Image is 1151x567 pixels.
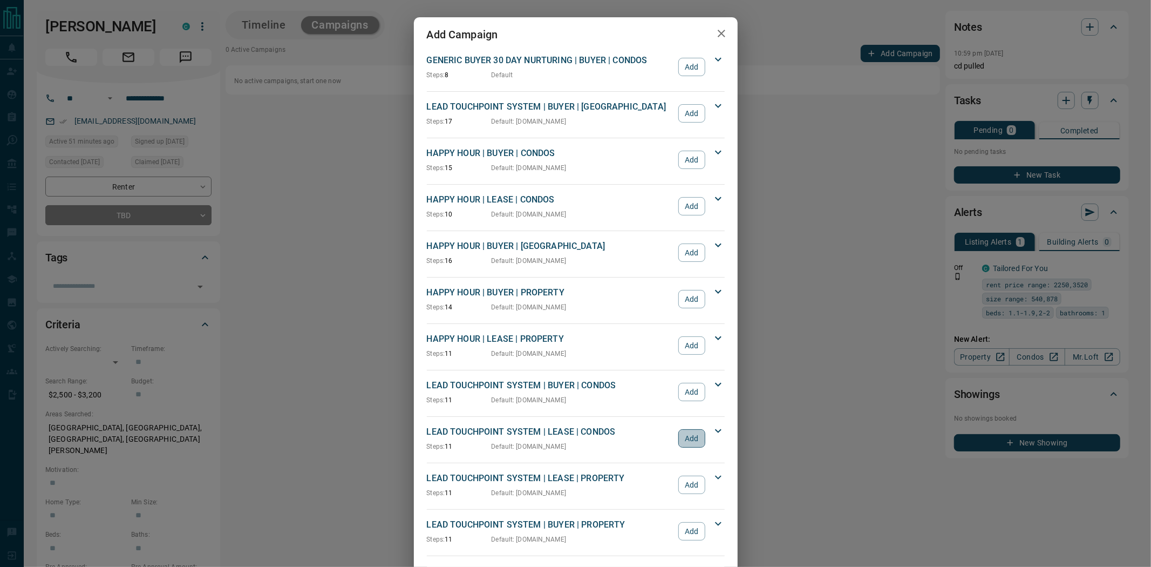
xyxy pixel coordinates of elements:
span: Steps: [427,211,445,218]
span: Steps: [427,257,445,265]
button: Add [678,522,705,541]
p: 16 [427,256,492,266]
button: Add [678,383,705,401]
p: 10 [427,210,492,219]
div: LEAD TOUCHPOINT SYSTEM | BUYER | CONDOSSteps:11Default: [DOMAIN_NAME]Add [427,377,725,407]
p: HAPPY HOUR | LEASE | PROPERTY [427,333,673,346]
h2: Add Campaign [414,17,511,52]
span: Steps: [427,489,445,497]
button: Add [678,476,705,494]
p: Default : [DOMAIN_NAME] [492,349,567,359]
p: HAPPY HOUR | BUYER | [GEOGRAPHIC_DATA] [427,240,673,253]
div: HAPPY HOUR | LEASE | PROPERTYSteps:11Default: [DOMAIN_NAME]Add [427,330,725,361]
div: HAPPY HOUR | BUYER | [GEOGRAPHIC_DATA]Steps:16Default: [DOMAIN_NAME]Add [427,238,725,268]
button: Add [678,104,705,123]
div: LEAD TOUCHPOINT SYSTEM | BUYER | PROPERTYSteps:11Default: [DOMAIN_NAME]Add [427,516,725,546]
p: 17 [427,117,492,126]
p: HAPPY HOUR | BUYER | CONDOS [427,147,673,160]
p: Default : [DOMAIN_NAME] [492,302,567,312]
div: LEAD TOUCHPOINT SYSTEM | BUYER | [GEOGRAPHIC_DATA]Steps:17Default: [DOMAIN_NAME]Add [427,98,725,129]
p: 11 [427,488,492,498]
div: HAPPY HOUR | LEASE | CONDOSSteps:10Default: [DOMAIN_NAME]Add [427,191,725,221]
p: LEAD TOUCHPOINT SYSTEM | LEASE | CONDOS [427,426,673,438]
p: Default : [DOMAIN_NAME] [492,395,567,405]
p: Default : [DOMAIN_NAME] [492,535,567,544]
span: Steps: [427,303,445,311]
span: Steps: [427,71,445,79]
button: Add [678,58,705,76]
p: Default : [DOMAIN_NAME] [492,488,567,498]
p: LEAD TOUCHPOINT SYSTEM | LEASE | PROPERTY [427,472,673,485]
div: LEAD TOUCHPOINT SYSTEM | LEASE | CONDOSSteps:11Default: [DOMAIN_NAME]Add [427,423,725,454]
p: 14 [427,302,492,312]
button: Add [678,244,705,262]
p: 11 [427,535,492,544]
button: Add [678,429,705,448]
button: Add [678,336,705,355]
div: HAPPY HOUR | BUYER | CONDOSSteps:15Default: [DOMAIN_NAME]Add [427,145,725,175]
p: LEAD TOUCHPOINT SYSTEM | BUYER | PROPERTY [427,518,673,531]
p: Default : [DOMAIN_NAME] [492,117,567,126]
span: Steps: [427,536,445,543]
p: HAPPY HOUR | BUYER | PROPERTY [427,286,673,299]
button: Add [678,151,705,169]
p: Default : [DOMAIN_NAME] [492,442,567,451]
span: Steps: [427,350,445,357]
p: LEAD TOUCHPOINT SYSTEM | BUYER | CONDOS [427,379,673,392]
p: GENERIC BUYER 30 DAY NURTURING | BUYER | CONDOS [427,54,673,67]
div: HAPPY HOUR | BUYER | PROPERTYSteps:14Default: [DOMAIN_NAME]Add [427,284,725,314]
p: 11 [427,442,492,451]
p: Default [492,70,513,80]
div: LEAD TOUCHPOINT SYSTEM | LEASE | PROPERTYSteps:11Default: [DOMAIN_NAME]Add [427,470,725,500]
p: Default : [DOMAIN_NAME] [492,256,567,266]
span: Steps: [427,118,445,125]
div: GENERIC BUYER 30 DAY NURTURING | BUYER | CONDOSSteps:8DefaultAdd [427,52,725,82]
span: Steps: [427,443,445,450]
p: HAPPY HOUR | LEASE | CONDOS [427,193,673,206]
button: Add [678,290,705,308]
button: Add [678,197,705,215]
p: 11 [427,349,492,359]
p: 15 [427,163,492,173]
p: Default : [DOMAIN_NAME] [492,163,567,173]
p: 8 [427,70,492,80]
span: Steps: [427,396,445,404]
p: 11 [427,395,492,405]
span: Steps: [427,164,445,172]
p: Default : [DOMAIN_NAME] [492,210,567,219]
p: LEAD TOUCHPOINT SYSTEM | BUYER | [GEOGRAPHIC_DATA] [427,100,673,113]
